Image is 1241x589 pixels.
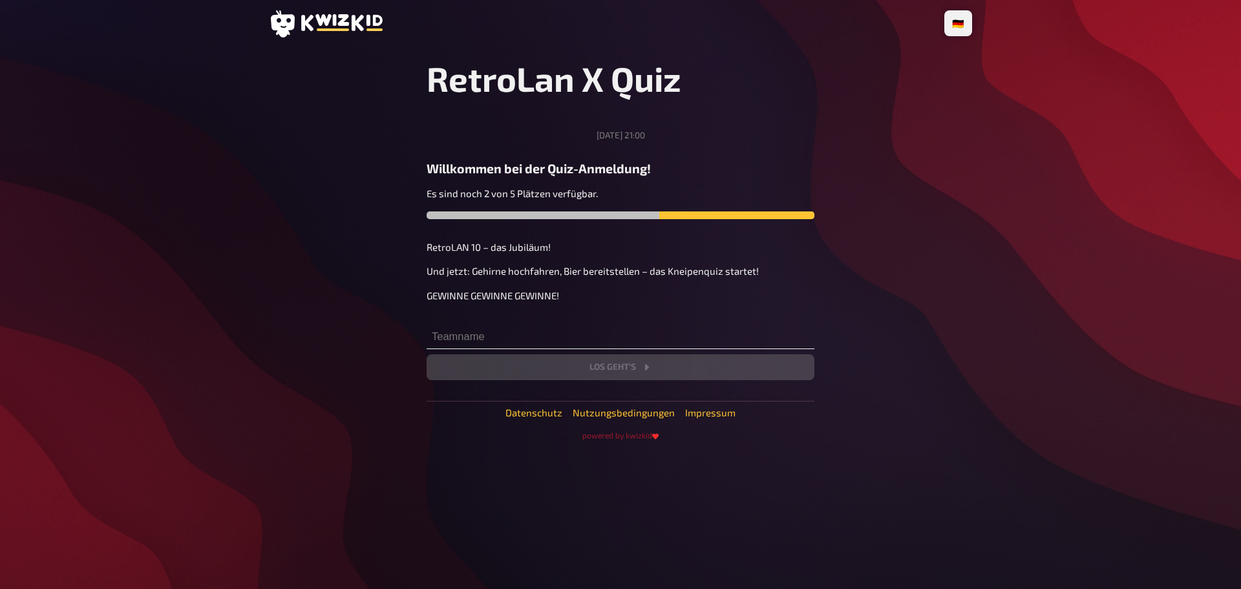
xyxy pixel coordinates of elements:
[427,323,814,349] input: Teamname
[685,407,736,418] a: Impressum
[582,429,659,441] a: powered by kwizkid
[573,407,675,418] a: Nutzungsbedingungen
[582,431,659,440] small: powered by kwizkid
[427,161,814,176] h3: Willkommen bei der Quiz-Anmeldung!
[427,265,759,277] span: Und jetzt: Gehirne hochfahren, Bier bereitstellen – das Kneipenquiz startet!
[505,407,562,418] a: Datenschutz
[427,58,814,99] h1: RetroLan X Quiz
[427,241,551,253] span: RetroLAN 10 – das Jubiläum!
[427,290,559,301] span: GEWINNE GEWINNE GEWINNE!
[427,130,814,140] div: [DATE] 21:00
[427,186,814,201] p: Es sind noch 2 von 5 Plätzen verfügbar.
[947,13,970,34] li: 🇩🇪
[427,354,814,380] button: Los geht's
